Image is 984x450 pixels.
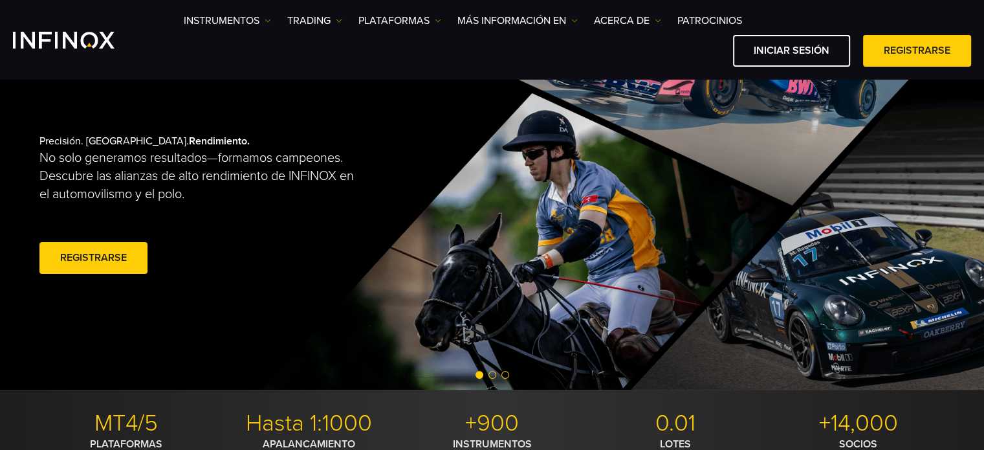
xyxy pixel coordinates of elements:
a: Registrarse [863,35,971,67]
p: Hasta 1:1000 [223,409,396,438]
a: Iniciar sesión [733,35,850,67]
a: Registrarse [39,242,148,274]
span: Go to slide 3 [501,371,509,379]
a: Instrumentos [184,13,271,28]
p: 0.01 [589,409,762,438]
p: +900 [406,409,579,438]
strong: Rendimiento. [189,135,250,148]
p: +14,000 [772,409,945,438]
a: TRADING [287,13,342,28]
a: Más información en [457,13,578,28]
a: Patrocinios [677,13,742,28]
a: PLATAFORMAS [358,13,441,28]
a: ACERCA DE [594,13,661,28]
a: INFINOX Logo [13,32,145,49]
p: MT4/5 [39,409,213,438]
span: Go to slide 1 [476,371,483,379]
span: Go to slide 2 [488,371,496,379]
p: No solo generamos resultados—formamos campeones. Descubre las alianzas de alto rendimiento de INF... [39,149,366,203]
div: Precisión. [GEOGRAPHIC_DATA]. [39,114,447,298]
